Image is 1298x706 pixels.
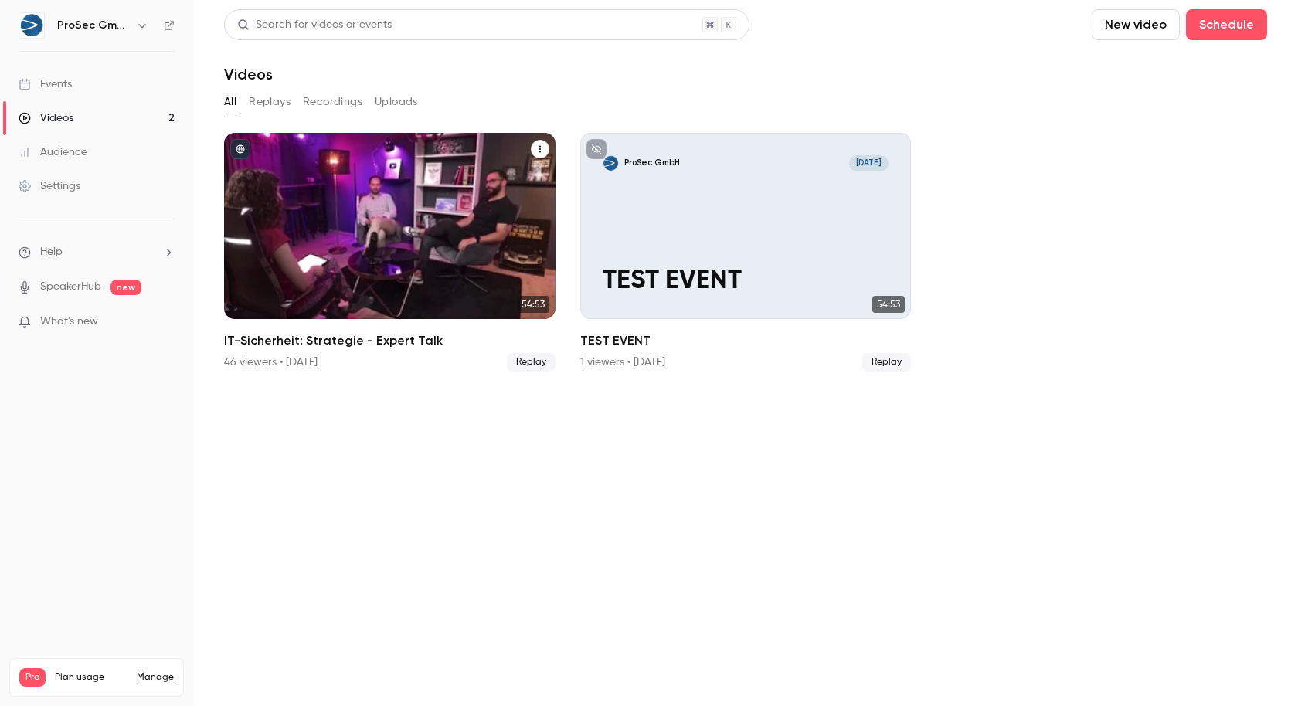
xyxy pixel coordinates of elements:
h2: TEST EVENT [580,331,912,350]
button: Schedule [1186,9,1267,40]
h6: ProSec GmbH [57,18,130,33]
span: What's new [40,314,98,330]
a: 54:53IT-Sicherheit: Strategie - Expert Talk46 viewers • [DATE]Replay [224,133,556,372]
div: Events [19,76,72,92]
a: SpeakerHub [40,279,101,295]
button: Recordings [303,90,362,114]
button: published [230,139,250,159]
ul: Videos [224,133,1267,372]
h2: IT-Sicherheit: Strategie - Expert Talk [224,331,556,350]
p: TEST EVENT [603,266,889,297]
a: Manage [137,671,174,684]
button: unpublished [586,139,607,159]
span: Pro [19,668,46,687]
button: Replays [249,90,291,114]
span: 54:53 [872,296,905,313]
div: Search for videos or events [237,17,392,33]
img: ProSec GmbH [19,13,44,38]
span: Plan usage [55,671,127,684]
div: Settings [19,178,80,194]
button: All [224,90,236,114]
li: help-dropdown-opener [19,244,175,260]
section: Videos [224,9,1267,697]
a: TEST EVENTProSec GmbH[DATE]TEST EVENT54:53TEST EVENT1 viewers • [DATE]Replay [580,133,912,372]
li: IT-Sicherheit: Strategie - Expert Talk [224,133,556,372]
span: Replay [507,353,556,372]
span: [DATE] [849,155,889,171]
span: Help [40,244,63,260]
span: new [110,280,141,295]
p: ProSec GmbH [624,158,680,169]
span: Replay [862,353,911,372]
div: 1 viewers • [DATE] [580,355,665,370]
div: 46 viewers • [DATE] [224,355,318,370]
span: 54:53 [517,296,549,313]
div: Audience [19,144,87,160]
li: TEST EVENT [580,133,912,372]
div: Videos [19,110,73,126]
button: New video [1092,9,1180,40]
iframe: Noticeable Trigger [156,315,175,329]
button: Uploads [375,90,418,114]
img: TEST EVENT [603,155,619,171]
h1: Videos [224,65,273,83]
